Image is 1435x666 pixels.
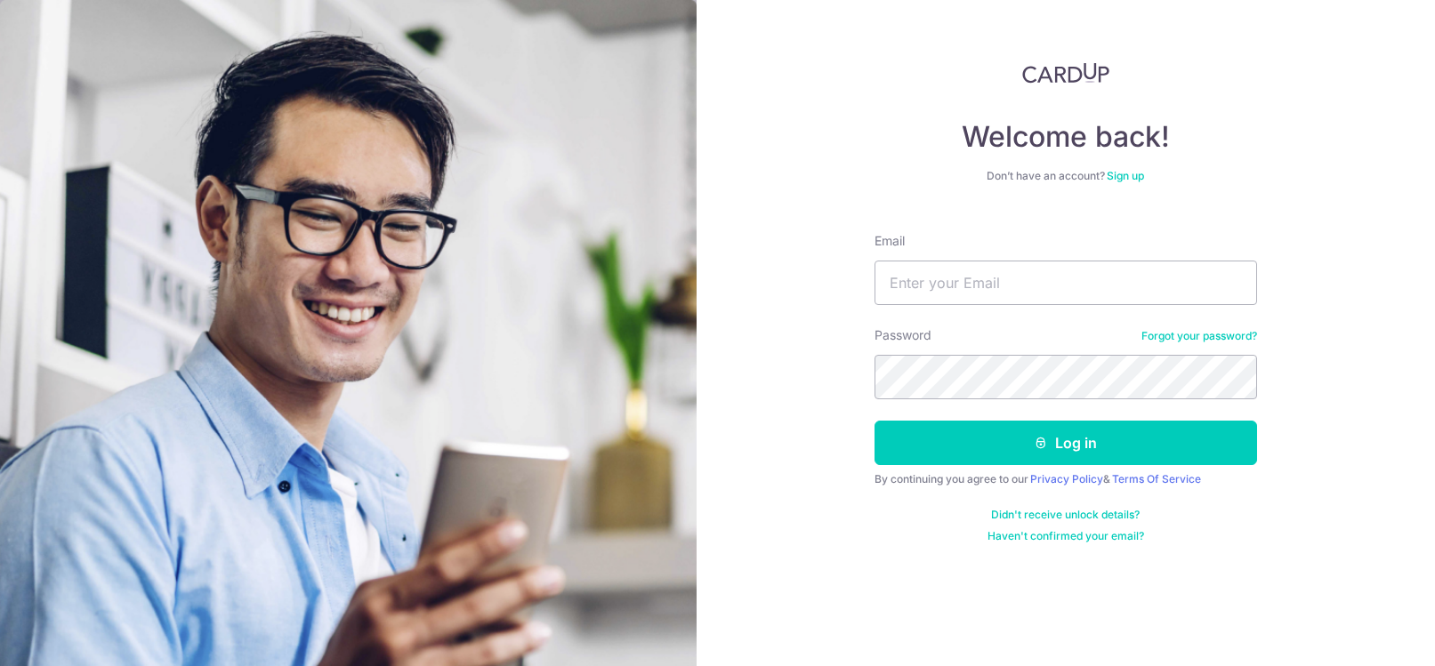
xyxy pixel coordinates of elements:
a: Forgot your password? [1141,329,1257,343]
a: Haven't confirmed your email? [988,529,1144,543]
label: Email [875,232,905,250]
div: By continuing you agree to our & [875,472,1257,486]
a: Terms Of Service [1112,472,1201,485]
h4: Welcome back! [875,119,1257,155]
a: Sign up [1107,169,1144,182]
input: Enter your Email [875,261,1257,305]
label: Password [875,326,931,344]
button: Log in [875,421,1257,465]
a: Didn't receive unlock details? [991,508,1140,522]
a: Privacy Policy [1030,472,1103,485]
img: CardUp Logo [1022,62,1109,84]
div: Don’t have an account? [875,169,1257,183]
